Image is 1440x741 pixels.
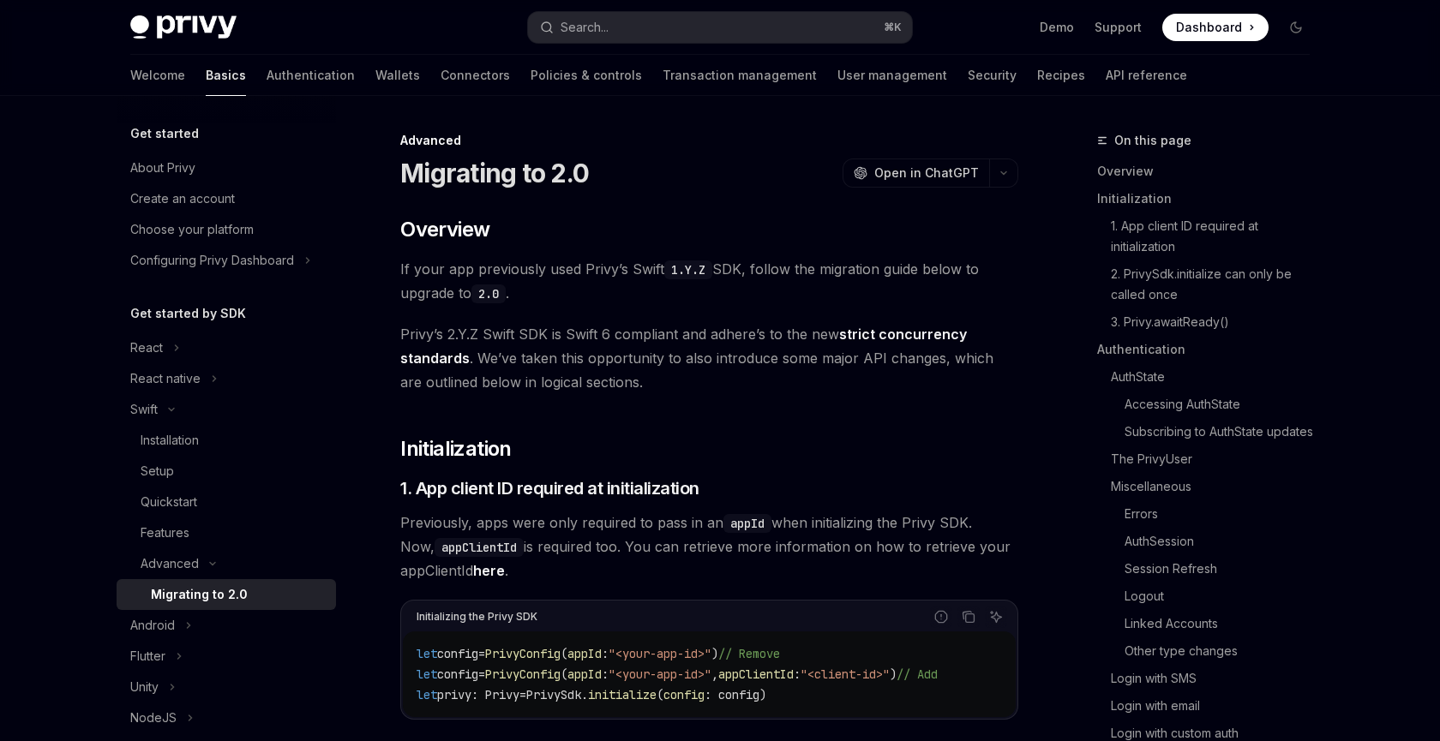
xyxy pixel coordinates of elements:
[130,303,246,324] h5: Get started by SDK
[1097,185,1323,212] a: Initialization
[1106,55,1187,96] a: API reference
[151,584,248,605] div: Migrating to 2.0
[718,666,794,682] span: appClientId
[528,12,912,43] button: Open search
[874,164,979,182] span: Open in ChatGPT
[1097,473,1323,500] a: Miscellaneous
[130,708,177,728] div: NodeJS
[1162,14,1269,41] a: Dashboard
[141,553,199,574] div: Advanced
[1114,130,1191,151] span: On this page
[968,55,1017,96] a: Security
[130,368,201,389] div: React native
[130,55,185,96] a: Welcome
[1097,665,1323,692] a: Login with SMS
[801,666,890,682] span: "<client-id>"
[130,677,159,697] div: Unity
[718,646,780,661] span: // Remove
[567,646,602,661] span: appId
[1097,528,1323,555] a: AuthSession
[1097,692,1323,720] a: Login with email
[117,517,336,548] a: Features
[141,492,197,512] div: Quickstart
[567,666,602,682] span: appId
[206,55,246,96] a: Basics
[117,183,336,214] a: Create an account
[117,363,336,394] button: Toggle React native section
[130,188,235,209] div: Create an account
[531,55,642,96] a: Policies & controls
[485,666,561,682] span: PrivyConfig
[561,17,609,38] div: Search...
[130,15,237,39] img: dark logo
[117,702,336,733] button: Toggle NodeJS section
[1040,19,1074,36] a: Demo
[117,641,336,672] button: Toggle Flutter section
[437,646,478,661] span: config
[837,55,947,96] a: User management
[663,55,817,96] a: Transaction management
[437,666,478,682] span: config
[375,55,420,96] a: Wallets
[1097,212,1323,260] a: 1. App client ID required at initialization
[478,666,485,682] span: =
[417,666,437,682] span: let
[400,435,512,463] span: Initialization
[485,646,561,661] span: PrivyConfig
[117,579,336,610] a: Migrating to 2.0
[400,476,699,500] span: 1. App client ID required at initialization
[117,548,336,579] button: Toggle Advanced section
[130,250,294,271] div: Configuring Privy Dashboard
[1097,583,1323,610] a: Logout
[1097,158,1323,185] a: Overview
[117,332,336,363] button: Toggle React section
[117,456,336,487] a: Setup
[130,219,254,240] div: Choose your platform
[141,523,189,543] div: Features
[441,55,510,96] a: Connectors
[1097,391,1323,418] a: Accessing AuthState
[1097,363,1323,391] a: AuthState
[1176,19,1242,36] span: Dashboard
[1097,445,1323,473] a: The PrivyUser
[711,646,718,661] span: )
[130,338,163,358] div: React
[930,606,952,628] button: Report incorrect code
[1097,336,1323,363] a: Authentication
[141,430,199,451] div: Installation
[985,606,1007,628] button: Ask AI
[400,132,1018,149] div: Advanced
[117,245,336,276] button: Toggle Configuring Privy Dashboard section
[1097,418,1323,445] a: Subscribing to AuthState updates
[130,615,175,636] div: Android
[794,666,801,682] span: :
[417,606,537,628] div: Initializing the Privy SDK
[435,538,524,557] code: appClientId
[400,158,589,188] h1: Migrating to 2.0
[711,666,718,682] span: ,
[400,511,1018,583] span: Previously, apps were only required to pass in an when initializing the Privy SDK. Now, is requir...
[117,672,336,702] button: Toggle Unity section
[471,284,506,303] code: 2.0
[609,666,711,682] span: "<your-app-id>"
[1097,555,1323,583] a: Session Refresh
[400,322,1018,394] span: Privy’s 2.Y.Z Swift SDK is Swift 6 compliant and adhere’s to the new . We’ve taken this opportuni...
[117,394,336,425] button: Toggle Swift section
[1097,260,1323,308] a: 2. PrivySdk.initialize can only be called once
[473,562,505,580] a: here
[957,606,980,628] button: Copy the contents from the code block
[1282,14,1310,41] button: Toggle dark mode
[843,158,989,188] button: Open in ChatGPT
[602,646,609,661] span: :
[1097,637,1323,665] a: Other type changes
[664,260,712,279] code: 1.Y.Z
[897,666,938,682] span: // Add
[1097,500,1323,528] a: Errors
[267,55,355,96] a: Authentication
[117,487,336,517] a: Quickstart
[117,610,336,641] button: Toggle Android section
[478,646,485,661] span: =
[130,158,195,178] div: About Privy
[723,514,771,533] code: appId
[130,399,158,420] div: Swift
